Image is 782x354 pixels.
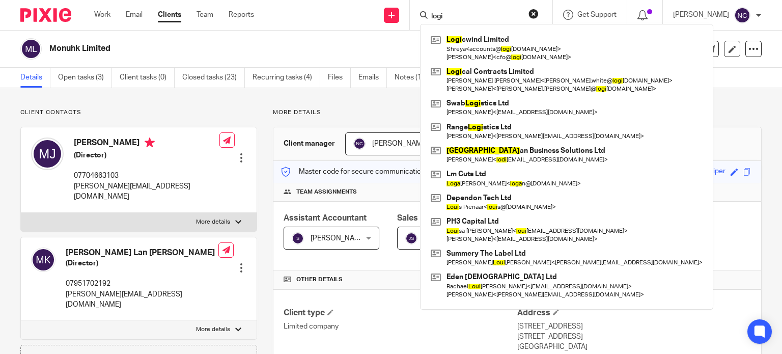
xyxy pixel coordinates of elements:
[74,181,219,202] p: [PERSON_NAME][EMAIL_ADDRESS][DOMAIN_NAME]
[20,108,257,117] p: Client contacts
[528,9,539,19] button: Clear
[49,43,509,54] h2: Monuhk Limited
[517,308,751,318] h4: Address
[120,68,175,88] a: Client tasks (0)
[94,10,110,20] a: Work
[405,232,417,244] img: svg%3E
[328,68,351,88] a: Files
[66,248,218,258] h4: [PERSON_NAME] Lan [PERSON_NAME]
[58,68,112,88] a: Open tasks (3)
[281,167,457,177] p: Master code for secure communications and files
[284,308,517,318] h4: Client type
[358,68,387,88] a: Emails
[517,332,751,342] p: [STREET_ADDRESS]
[126,10,143,20] a: Email
[517,342,751,352] p: [GEOGRAPHIC_DATA]
[196,218,230,226] p: More details
[577,11,617,18] span: Get Support
[734,7,750,23] img: svg%3E
[284,321,517,332] p: Limited company
[182,68,245,88] a: Closed tasks (23)
[20,38,42,60] img: svg%3E
[284,214,367,222] span: Assistant Accountant
[74,138,219,150] h4: [PERSON_NAME]
[74,171,219,181] p: 07704663103
[145,138,155,148] i: Primary
[311,235,379,242] span: [PERSON_NAME] K V
[31,138,64,170] img: svg%3E
[20,8,71,22] img: Pixie
[430,12,522,21] input: Search
[353,138,366,150] img: svg%3E
[292,232,304,244] img: svg%3E
[372,140,428,147] span: [PERSON_NAME]
[296,276,343,284] span: Other details
[197,10,213,20] a: Team
[673,10,729,20] p: [PERSON_NAME]
[395,68,432,88] a: Notes (1)
[273,108,762,117] p: More details
[20,68,50,88] a: Details
[284,139,335,149] h3: Client manager
[397,214,448,222] span: Sales Person
[66,279,218,289] p: 07951702192
[517,321,751,332] p: [STREET_ADDRESS]
[253,68,320,88] a: Recurring tasks (4)
[66,289,218,310] p: [PERSON_NAME][EMAIL_ADDRESS][DOMAIN_NAME]
[196,325,230,334] p: More details
[296,188,357,196] span: Team assignments
[74,150,219,160] h5: (Director)
[229,10,254,20] a: Reports
[158,10,181,20] a: Clients
[66,258,218,268] h5: (Director)
[31,248,55,272] img: svg%3E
